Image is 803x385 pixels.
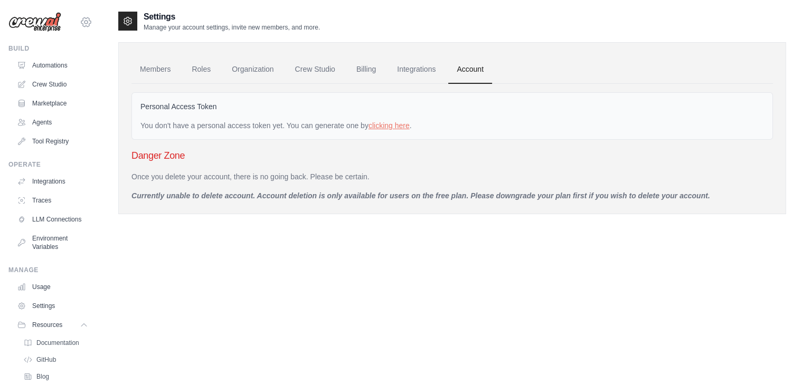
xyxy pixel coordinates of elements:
span: Resources [32,321,62,329]
a: Usage [13,278,92,295]
p: Currently unable to delete account. Account deletion is only available for users on the free plan... [131,190,773,201]
a: Billing [348,55,384,84]
a: Organization [223,55,282,84]
div: You don't have a personal access token yet. You can generate one by . [140,120,764,131]
button: Resources [13,316,92,333]
a: Integrations [389,55,444,84]
h2: Settings [144,11,320,23]
a: Account [448,55,492,84]
a: Crew Studio [287,55,344,84]
label: Personal Access Token [140,101,217,112]
a: Traces [13,192,92,209]
a: Crew Studio [13,76,92,93]
span: GitHub [36,355,56,364]
p: Manage your account settings, invite new members, and more. [144,23,320,32]
a: Marketplace [13,95,92,112]
a: LLM Connections [13,211,92,228]
a: Tool Registry [13,133,92,150]
a: Environment Variables [13,230,92,255]
a: Members [131,55,179,84]
p: Once you delete your account, there is no going back. Please be certain. [131,171,773,182]
a: clicking here [369,121,410,130]
span: Documentation [36,339,79,347]
a: Roles [183,55,219,84]
a: Blog [19,369,92,384]
a: Integrations [13,173,92,190]
a: Documentation [19,335,92,350]
div: Manage [8,266,92,274]
a: Automations [13,57,92,74]
a: GitHub [19,352,92,367]
div: Build [8,44,92,53]
img: Logo [8,12,61,32]
a: Agents [13,114,92,131]
a: Settings [13,297,92,314]
h3: Danger Zone [131,148,773,163]
div: Operate [8,160,92,169]
span: Blog [36,372,49,381]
